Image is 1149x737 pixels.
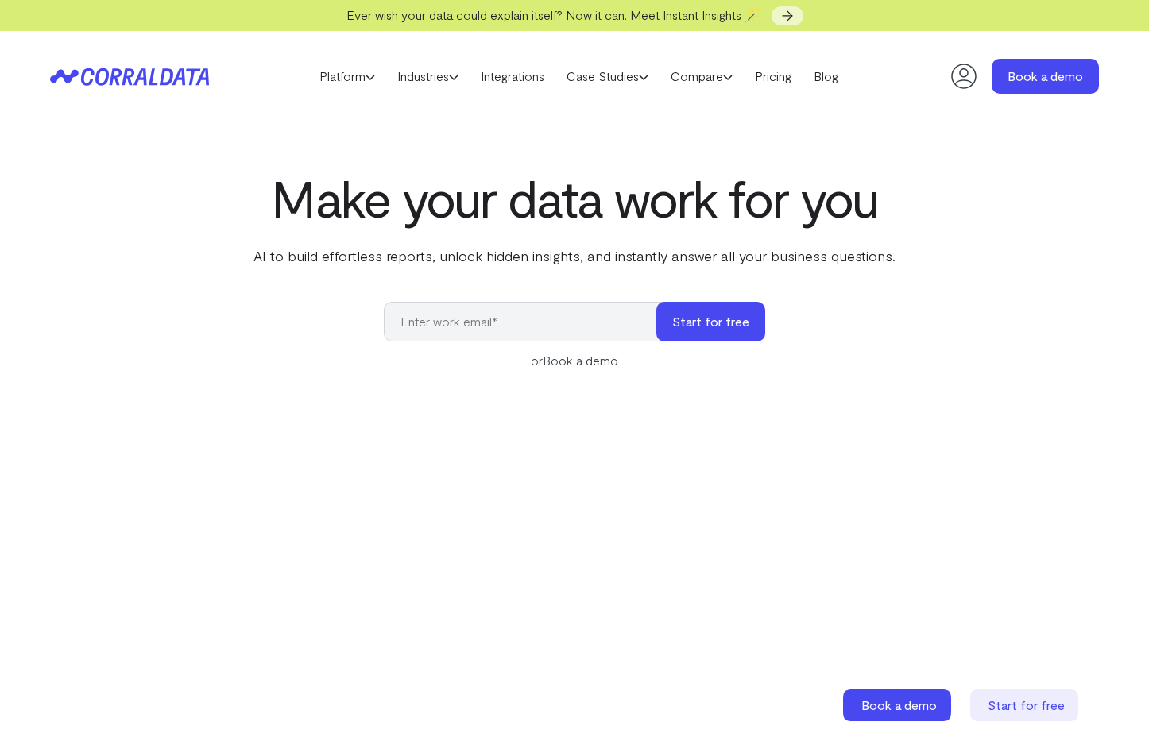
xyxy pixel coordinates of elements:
a: Book a demo [543,353,618,368]
a: Pricing [744,64,803,88]
h1: Make your data work for you [250,169,899,226]
a: Book a demo [843,689,954,721]
a: Blog [803,64,849,88]
button: Start for free [656,302,765,341]
p: AI to build effortless reports, unlock hidden insights, and instantly answer all your business qu... [250,245,899,266]
div: or [384,351,765,370]
a: Industries [386,64,470,88]
span: Start for free [988,697,1065,712]
span: Book a demo [861,697,937,712]
a: Case Studies [555,64,660,88]
a: Compare [660,64,744,88]
span: Ever wish your data could explain itself? Now it can. Meet Instant Insights 🪄 [346,7,760,22]
a: Integrations [470,64,555,88]
input: Enter work email* [384,302,672,341]
a: Book a demo [992,59,1099,94]
a: Start for free [970,689,1081,721]
a: Platform [308,64,386,88]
